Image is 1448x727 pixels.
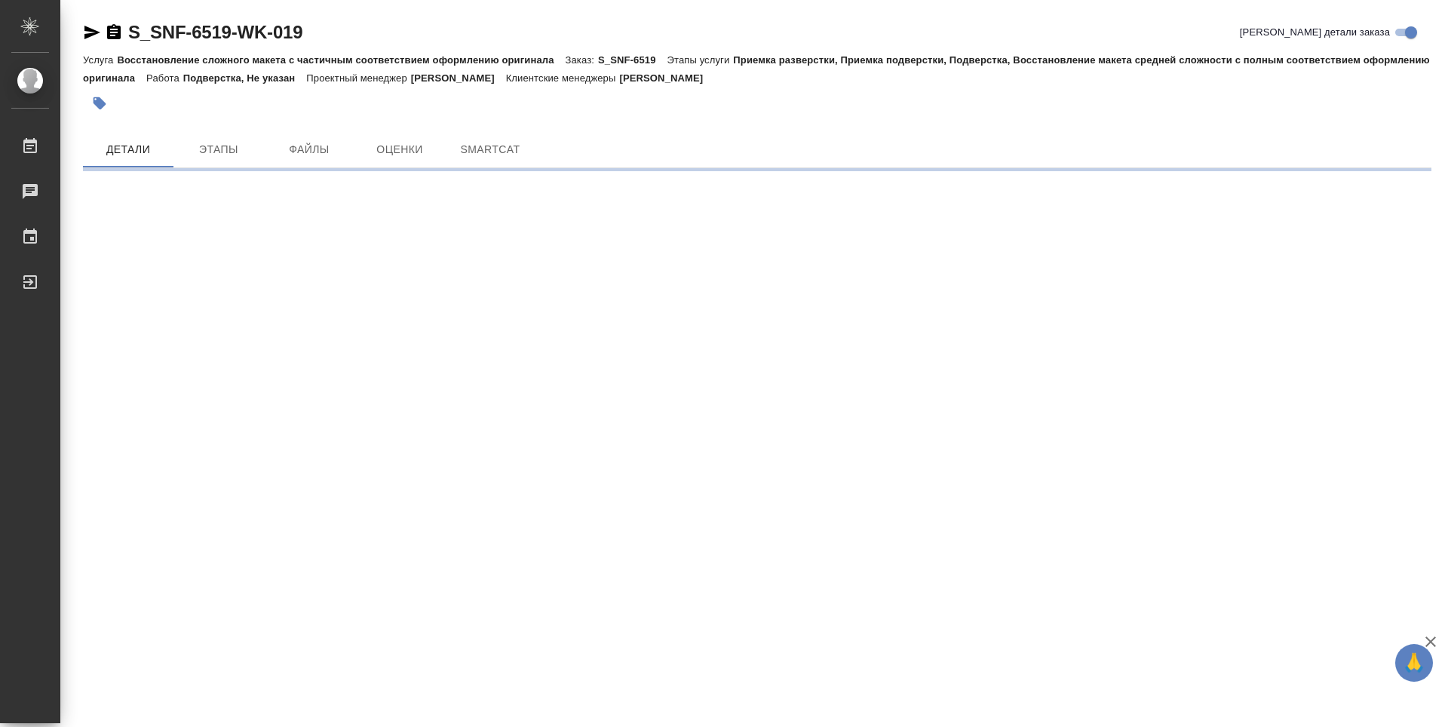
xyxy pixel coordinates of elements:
[83,54,117,66] p: Услуга
[411,72,506,84] p: [PERSON_NAME]
[566,54,598,66] p: Заказ:
[183,72,307,84] p: Подверстка, Не указан
[506,72,620,84] p: Клиентские менеджеры
[146,72,183,84] p: Работа
[128,22,302,42] a: S_SNF-6519-WK-019
[1401,647,1427,679] span: 🙏
[619,72,714,84] p: [PERSON_NAME]
[92,140,164,159] span: Детали
[117,54,565,66] p: Восстановление сложного макета с частичным соответствием оформлению оригинала
[105,23,123,41] button: Скопировать ссылку
[1395,644,1433,682] button: 🙏
[83,87,116,120] button: Добавить тэг
[83,23,101,41] button: Скопировать ссылку для ЯМессенджера
[183,140,255,159] span: Этапы
[273,140,345,159] span: Файлы
[667,54,734,66] p: Этапы услуги
[598,54,667,66] p: S_SNF-6519
[364,140,436,159] span: Оценки
[306,72,410,84] p: Проектный менеджер
[454,140,526,159] span: SmartCat
[1240,25,1390,40] span: [PERSON_NAME] детали заказа
[83,54,1430,84] p: Приемка разверстки, Приемка подверстки, Подверстка, Восстановление макета средней сложности с пол...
